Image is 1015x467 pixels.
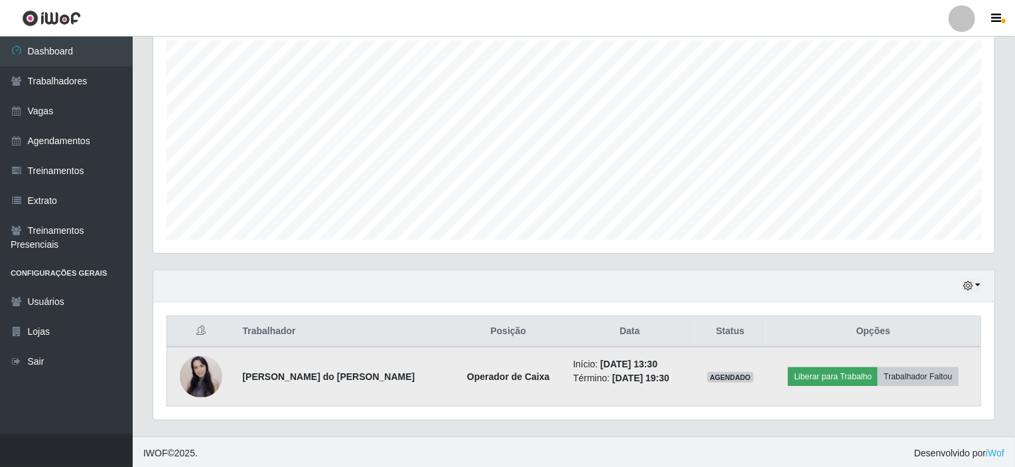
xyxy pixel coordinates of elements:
th: Data [565,316,695,347]
span: Desenvolvido por [914,446,1004,460]
img: 1747989829557.jpeg [180,356,222,397]
th: Posição [452,316,565,347]
span: © 2025 . [143,446,198,460]
li: Término: [573,371,687,385]
span: IWOF [143,448,168,458]
strong: [PERSON_NAME] do [PERSON_NAME] [243,371,415,382]
th: Status [695,316,766,347]
span: AGENDADO [707,372,754,383]
th: Trabalhador [235,316,452,347]
button: Liberar para Trabalho [788,367,878,386]
strong: Operador de Caixa [467,371,550,382]
a: iWof [986,448,1004,458]
th: Opções [766,316,981,347]
img: CoreUI Logo [22,10,81,27]
time: [DATE] 19:30 [612,373,669,383]
time: [DATE] 13:30 [600,359,657,369]
button: Trabalhador Faltou [878,367,958,386]
li: Início: [573,357,687,371]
